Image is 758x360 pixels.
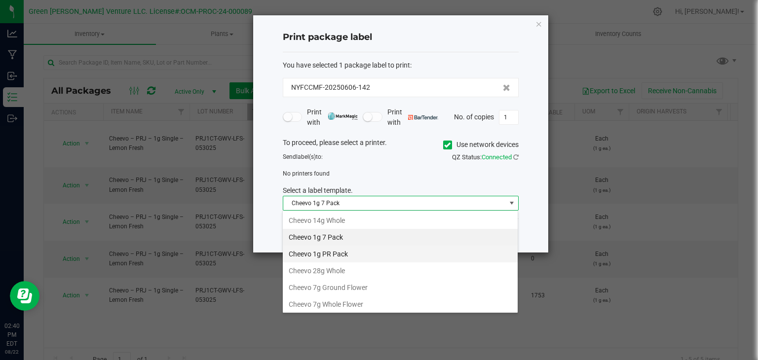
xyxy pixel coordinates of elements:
span: Send to: [283,153,323,160]
div: To proceed, please select a printer. [275,138,526,152]
span: No printers found [283,170,330,177]
li: Cheevo 1g PR Pack [283,246,518,262]
span: Print with [307,107,358,128]
div: Select a label template. [275,185,526,196]
div: : [283,60,519,71]
span: QZ Status: [452,153,519,161]
label: Use network devices [443,140,519,150]
img: mark_magic_cybra.png [328,112,358,120]
img: bartender.png [408,115,438,120]
li: Cheevo 14g Whole [283,212,518,229]
h4: Print package label [283,31,519,44]
span: Connected [482,153,512,161]
li: Cheevo 28g Whole [283,262,518,279]
span: label(s) [296,153,316,160]
li: Cheevo 7g Ground Flower [283,279,518,296]
li: Cheevo 7g Whole Flower [283,296,518,313]
span: Cheevo 1g 7 Pack [283,196,506,210]
span: You have selected 1 package label to print [283,61,410,69]
iframe: Resource center [10,281,39,311]
li: Cheevo 1g 7 Pack [283,229,518,246]
span: NYFCCMF-20250606-142 [291,82,370,93]
span: No. of copies [454,112,494,120]
span: Print with [387,107,438,128]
